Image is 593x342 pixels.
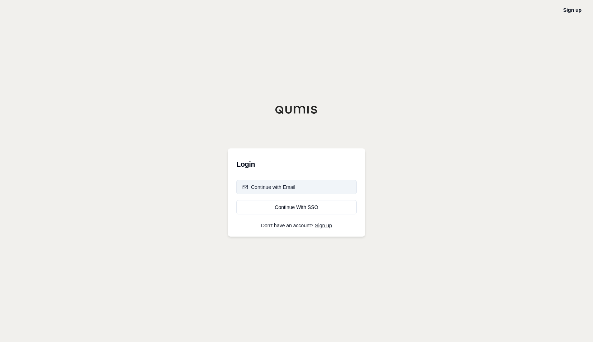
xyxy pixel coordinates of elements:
a: Continue With SSO [236,200,357,214]
a: Sign up [315,223,332,228]
button: Continue with Email [236,180,357,194]
div: Continue With SSO [242,204,351,211]
p: Don't have an account? [236,223,357,228]
a: Sign up [563,7,582,13]
div: Continue with Email [242,184,295,191]
h3: Login [236,157,357,171]
img: Qumis [275,105,318,114]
